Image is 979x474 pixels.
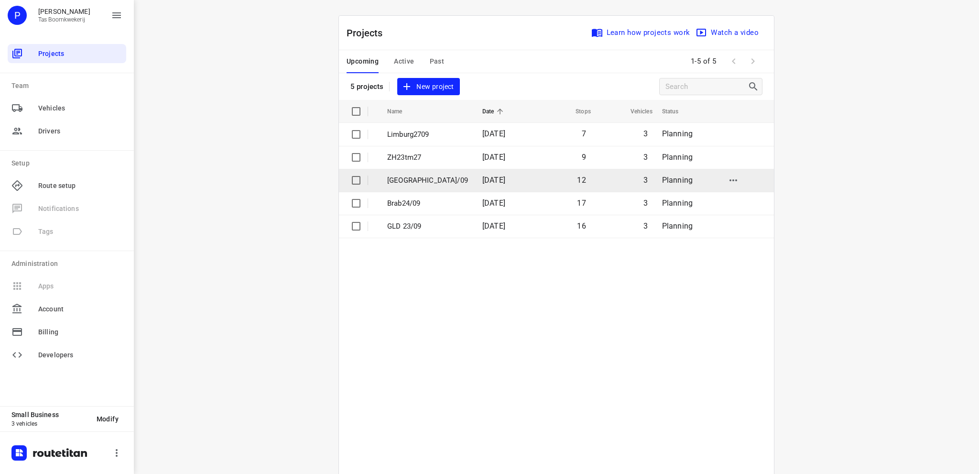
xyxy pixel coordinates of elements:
[582,153,586,162] span: 9
[8,44,126,63] div: Projects
[687,51,720,72] span: 1-5 of 5
[662,176,693,185] span: Planning
[387,198,468,209] p: Brab24/09
[662,129,693,138] span: Planning
[662,198,693,208] span: Planning
[748,81,762,92] div: Search
[387,175,468,186] p: [GEOGRAPHIC_DATA]/09
[662,106,691,117] span: Status
[8,299,126,319] div: Account
[724,52,743,71] span: Previous Page
[8,220,126,243] span: Available only on our Business plan
[8,322,126,342] div: Billing
[482,198,505,208] span: [DATE]
[8,197,126,220] span: Available only on our Business plan
[347,26,391,40] p: Projects
[387,152,468,163] p: ZH23tm27
[38,350,122,360] span: Developers
[11,158,126,168] p: Setup
[482,106,507,117] span: Date
[38,181,122,191] span: Route setup
[38,8,90,15] p: Peter Tas
[8,99,126,118] div: Vehicles
[643,198,648,208] span: 3
[8,275,126,298] span: Available only on our Business plan
[38,49,122,59] span: Projects
[38,103,122,113] span: Vehicles
[482,221,505,231] span: [DATE]
[643,153,648,162] span: 3
[387,129,468,140] p: Limburg2709
[665,79,748,94] input: Search projects
[347,55,379,67] span: Upcoming
[482,153,505,162] span: [DATE]
[643,221,648,231] span: 3
[394,55,414,67] span: Active
[643,176,648,185] span: 3
[643,129,648,138] span: 3
[482,129,505,138] span: [DATE]
[387,221,468,232] p: GLD 23/09
[11,81,126,91] p: Team
[38,304,122,314] span: Account
[38,327,122,337] span: Billing
[577,176,586,185] span: 12
[350,82,383,91] p: 5 projects
[11,420,89,427] p: 3 vehicles
[482,176,505,185] span: [DATE]
[577,198,586,208] span: 17
[563,106,591,117] span: Stops
[8,6,27,25] div: P
[8,176,126,195] div: Route setup
[582,129,586,138] span: 7
[387,106,415,117] span: Name
[577,221,586,231] span: 16
[11,411,89,419] p: Small Business
[8,121,126,141] div: Drivers
[397,78,459,96] button: New project
[97,415,119,423] span: Modify
[89,410,126,428] button: Modify
[430,55,445,67] span: Past
[662,221,693,231] span: Planning
[403,81,454,93] span: New project
[618,106,653,117] span: Vehicles
[8,345,126,364] div: Developers
[743,52,762,71] span: Next Page
[662,153,693,162] span: Planning
[11,259,126,269] p: Administration
[38,16,90,23] p: Tas Boomkwekerij
[38,126,122,136] span: Drivers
